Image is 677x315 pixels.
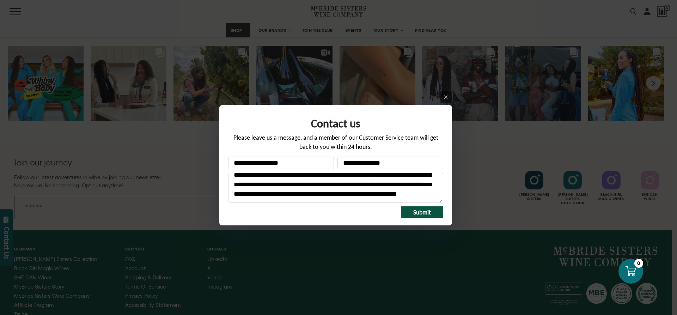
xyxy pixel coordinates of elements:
textarea: Message [228,173,443,203]
button: Submit [401,206,443,218]
input: Your email [337,157,443,169]
div: Form title [228,112,443,133]
span: Contact us [311,116,360,131]
span: Submit [413,208,431,216]
div: 0 [634,259,643,268]
input: Your name [228,157,334,169]
div: Please leave us a message, and a member of our Customer Service team will get back to you within ... [228,133,443,156]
